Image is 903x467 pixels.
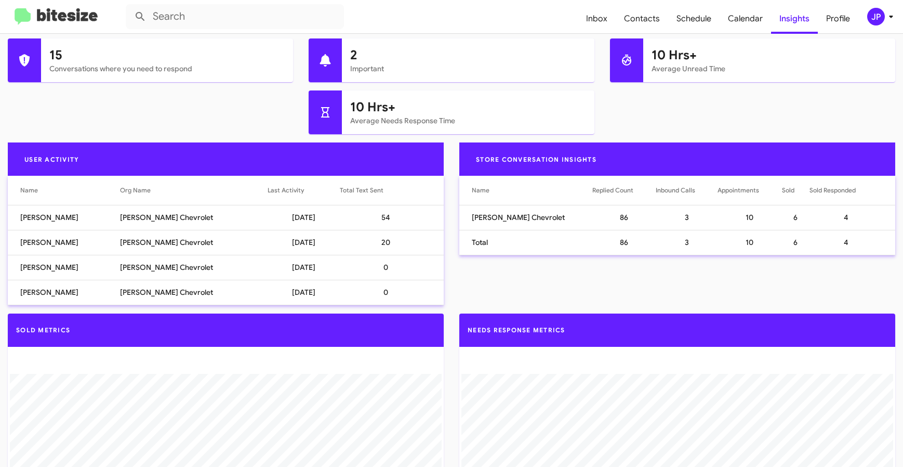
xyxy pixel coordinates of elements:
div: Name [472,185,592,196]
div: Name [20,185,38,196]
div: Name [472,185,489,196]
span: Sold Metrics [16,326,70,334]
div: Last Activity [268,185,304,196]
h1: 10 Hrs+ [652,47,887,63]
div: Total Text Sent [340,185,383,196]
div: Inbound Calls [656,185,695,196]
td: [PERSON_NAME] Chevrolet [120,230,268,255]
td: [DATE] [268,280,340,305]
td: [PERSON_NAME] Chevrolet [120,280,268,305]
div: Org Name [120,185,268,196]
td: 4 [809,230,895,255]
div: Sold Responded [809,185,856,196]
div: Replied Count [592,185,656,196]
a: Contacts [616,4,668,34]
a: Profile [818,4,858,34]
div: Appointments [718,185,759,196]
td: [PERSON_NAME] Chevrolet [459,205,592,230]
td: 0 [340,280,444,305]
td: [PERSON_NAME] [8,230,120,255]
td: 4 [809,205,895,230]
h1: 10 Hrs+ [350,99,586,115]
div: JP [867,8,885,25]
h1: 15 [49,47,285,63]
td: 3 [656,230,718,255]
div: Replied Count [592,185,633,196]
div: Org Name [120,185,151,196]
div: Inbound Calls [656,185,718,196]
div: Appointments [718,185,782,196]
td: 6 [782,230,809,255]
td: Total [459,230,592,255]
td: [PERSON_NAME] [8,205,120,230]
td: [DATE] [268,255,340,280]
div: Total Text Sent [340,185,431,196]
td: 6 [782,205,809,230]
span: Store Conversation Insights [468,155,605,163]
h1: 2 [350,47,586,63]
td: 10 [718,230,782,255]
span: User Activity [16,155,87,163]
mat-card-subtitle: Conversations where you need to respond [49,63,285,74]
div: Sold Responded [809,185,883,196]
div: Sold [782,185,794,196]
td: 54 [340,205,444,230]
td: [DATE] [268,205,340,230]
td: 3 [656,205,718,230]
mat-card-subtitle: Important [350,63,586,74]
div: Name [20,185,120,196]
td: [PERSON_NAME] [8,280,120,305]
button: JP [858,8,892,25]
div: Sold [782,185,809,196]
a: Inbox [578,4,616,34]
td: 0 [340,255,444,280]
mat-card-subtitle: Average Unread Time [652,63,887,74]
td: [PERSON_NAME] [8,255,120,280]
td: 86 [592,205,656,230]
div: Last Activity [268,185,340,196]
td: 20 [340,230,444,255]
td: 86 [592,230,656,255]
input: Search [126,4,344,29]
a: Insights [771,4,818,34]
td: [DATE] [268,230,340,255]
mat-card-subtitle: Average Needs Response Time [350,115,586,126]
a: Schedule [668,4,720,34]
td: [PERSON_NAME] Chevrolet [120,205,268,230]
span: Needs Response Metrics [468,326,565,334]
a: Calendar [720,4,771,34]
td: [PERSON_NAME] Chevrolet [120,255,268,280]
td: 10 [718,205,782,230]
